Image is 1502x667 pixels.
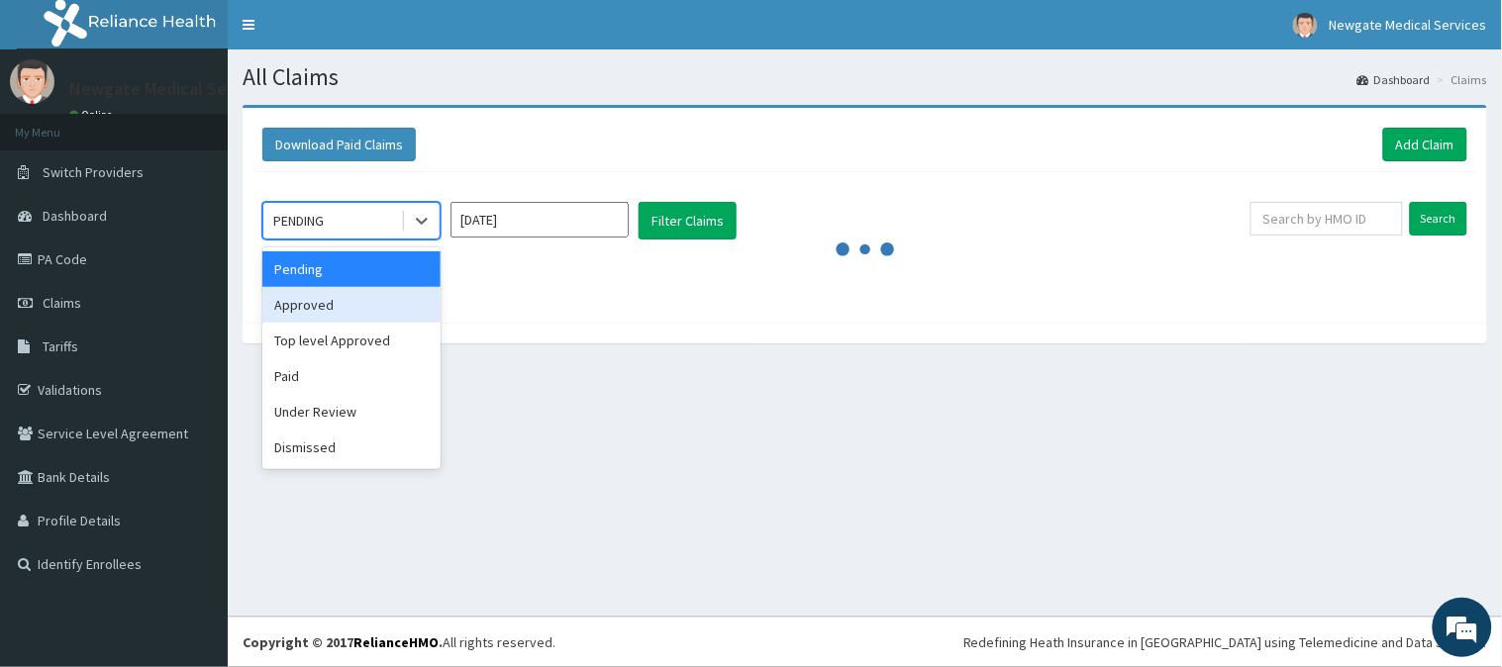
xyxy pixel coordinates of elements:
div: Redefining Heath Insurance in [GEOGRAPHIC_DATA] using Telemedicine and Data Science! [963,632,1487,652]
span: Claims [43,294,81,312]
button: Download Paid Claims [262,128,416,161]
div: Pending [262,251,441,287]
strong: Copyright © 2017 . [243,633,443,651]
input: Select Month and Year [451,202,629,238]
a: Online [69,108,117,122]
footer: All rights reserved. [228,617,1502,667]
img: User Image [10,59,54,104]
div: Top level Approved [262,323,441,358]
div: Paid [262,358,441,394]
img: User Image [1293,13,1318,38]
h1: All Claims [243,64,1487,90]
a: Dashboard [1357,71,1431,88]
span: Newgate Medical Services [1330,16,1487,34]
li: Claims [1433,71,1487,88]
div: Under Review [262,394,441,429]
div: Dismissed [262,429,441,465]
div: Approved [262,287,441,323]
button: Filter Claims [639,202,737,239]
a: Add Claim [1383,128,1467,161]
p: Newgate Medical Services [69,80,272,98]
span: Tariffs [43,337,78,355]
span: Dashboard [43,207,107,225]
svg: audio-loading [836,220,895,279]
input: Search [1410,202,1467,236]
a: RelianceHMO [353,633,439,651]
input: Search by HMO ID [1251,202,1403,236]
span: Switch Providers [43,163,144,181]
div: PENDING [273,211,324,231]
